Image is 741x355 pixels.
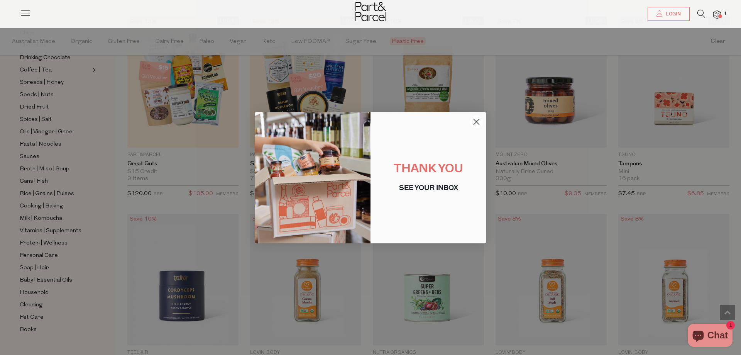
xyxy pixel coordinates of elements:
[394,163,463,175] span: THANK YOU
[685,324,735,349] inbox-online-store-chat: Shopify online store chat
[470,115,483,129] button: Close dialog
[713,10,721,19] a: 1
[664,11,681,17] span: Login
[399,185,458,192] span: SEE YOUR INBOX
[355,2,386,21] img: Part&Parcel
[722,10,729,17] span: 1
[648,7,690,21] a: Login
[255,112,370,243] img: 1625d8db-003b-427e-bd35-278c4d7a1e35.jpeg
